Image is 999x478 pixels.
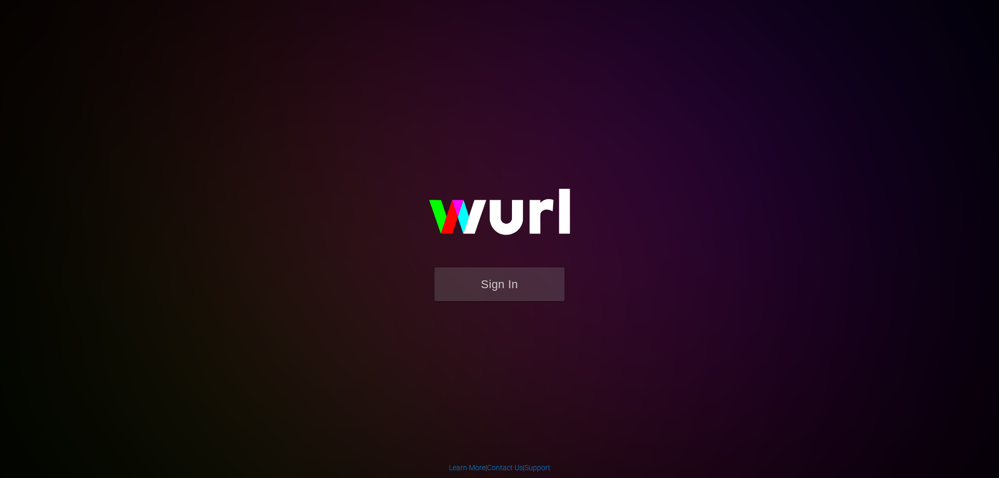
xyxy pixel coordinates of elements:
img: wurl-logo-on-black-223613ac3d8ba8fe6dc639794a292ebdb59501304c7dfd60c99c58986ef67473.svg [395,166,604,267]
a: Support [524,463,550,472]
a: Learn More [449,463,485,472]
button: Sign In [434,267,565,301]
div: | | [449,462,550,473]
a: Contact Us [487,463,523,472]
